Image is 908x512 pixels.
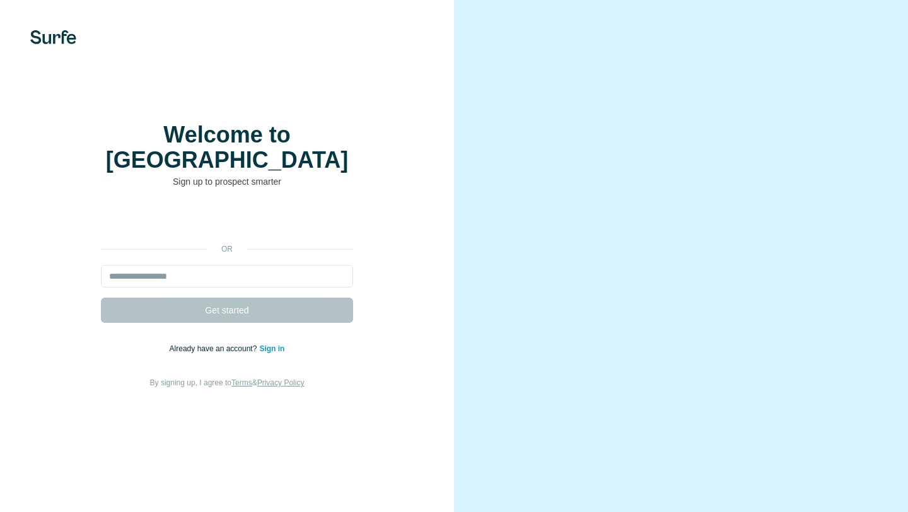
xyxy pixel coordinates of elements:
p: Sign up to prospect smarter [101,175,353,188]
a: Privacy Policy [257,378,305,387]
h1: Welcome to [GEOGRAPHIC_DATA] [101,122,353,173]
span: Already have an account? [170,344,260,353]
p: or [207,243,247,255]
iframe: Sign in with Google Button [95,207,359,235]
a: Terms [231,378,252,387]
span: By signing up, I agree to & [150,378,305,387]
img: Surfe's logo [30,30,76,44]
a: Sign in [259,344,284,353]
